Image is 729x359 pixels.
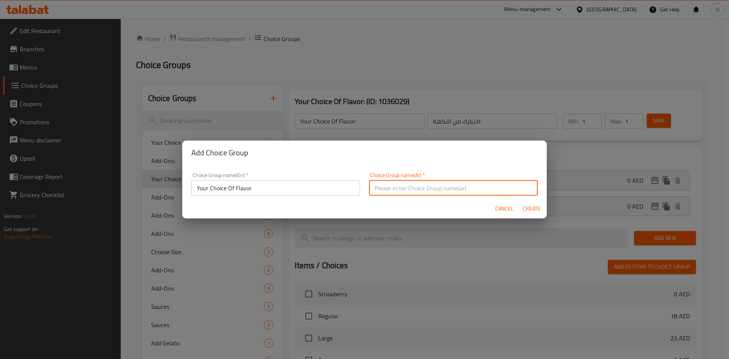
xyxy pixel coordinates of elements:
h2: Add Choice Group [191,147,538,159]
span: Create [522,204,541,214]
input: Please enter Choice Group name(en) [191,180,360,196]
button: Create [519,202,544,216]
input: Please enter Choice Group name(ar) [369,180,538,196]
span: Cancel [495,204,513,214]
button: Cancel [492,202,516,216]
